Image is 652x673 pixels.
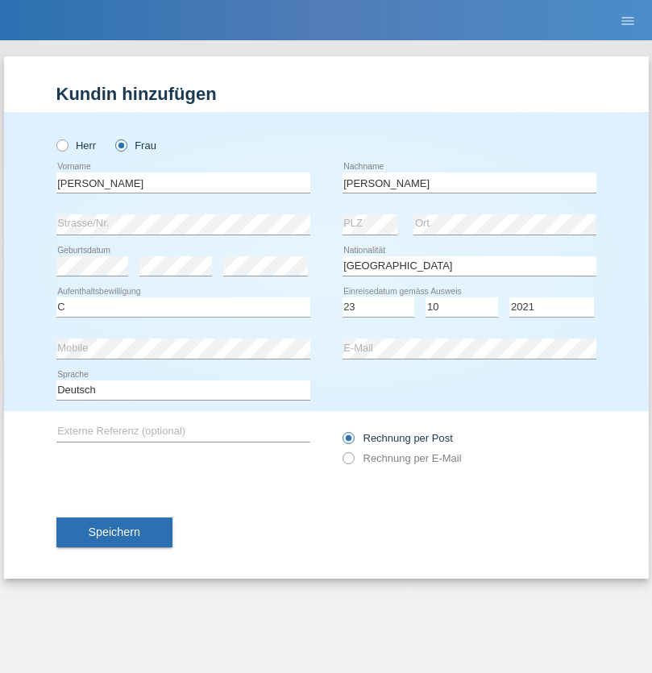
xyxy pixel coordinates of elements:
[89,526,140,538] span: Speichern
[343,432,353,452] input: Rechnung per Post
[343,432,453,444] label: Rechnung per Post
[612,15,644,25] a: menu
[115,139,156,152] label: Frau
[343,452,353,472] input: Rechnung per E-Mail
[56,84,596,104] h1: Kundin hinzufügen
[115,139,126,150] input: Frau
[56,139,67,150] input: Herr
[343,452,462,464] label: Rechnung per E-Mail
[56,517,172,548] button: Speichern
[620,13,636,29] i: menu
[56,139,97,152] label: Herr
